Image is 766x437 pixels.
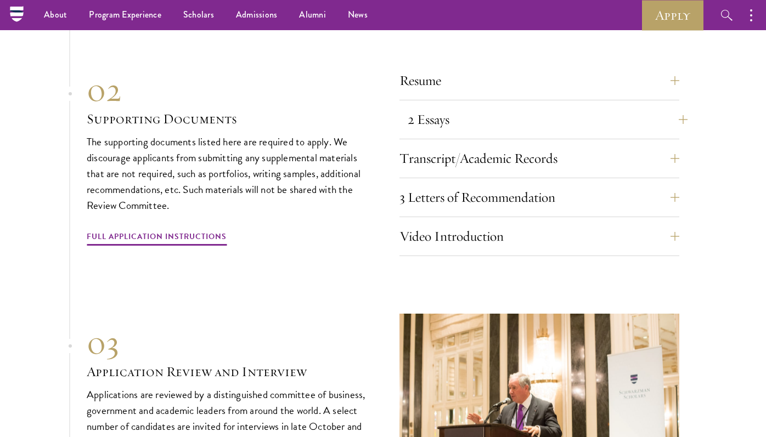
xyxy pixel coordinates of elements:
[87,362,367,381] h3: Application Review and Interview
[408,106,688,133] button: 2 Essays
[87,70,367,110] div: 02
[399,145,679,172] button: Transcript/Academic Records
[399,67,679,94] button: Resume
[399,184,679,211] button: 3 Letters of Recommendation
[87,323,367,362] div: 03
[87,230,227,247] a: Full Application Instructions
[87,110,367,128] h3: Supporting Documents
[87,134,367,213] p: The supporting documents listed here are required to apply. We discourage applicants from submitt...
[399,223,679,249] button: Video Introduction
